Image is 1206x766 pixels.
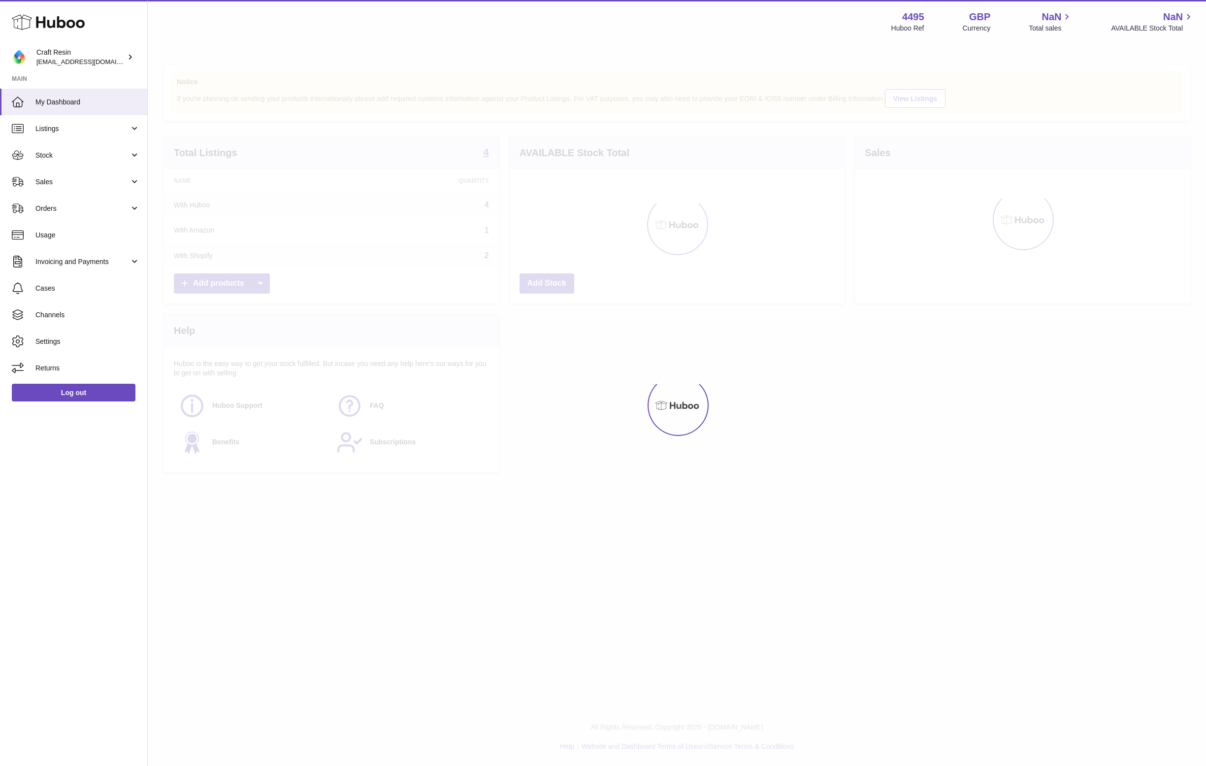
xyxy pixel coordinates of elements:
[1029,10,1073,33] a: NaN Total sales
[35,337,140,346] span: Settings
[35,204,130,213] span: Orders
[963,24,991,33] div: Currency
[35,98,140,107] span: My Dashboard
[35,177,130,187] span: Sales
[12,50,27,65] img: craftresinuk@gmail.com
[35,284,140,293] span: Cases
[12,384,135,401] a: Log out
[1029,24,1073,33] span: Total sales
[35,151,130,160] span: Stock
[35,124,130,133] span: Listings
[35,257,130,266] span: Invoicing and Payments
[969,10,990,24] strong: GBP
[1111,24,1194,33] span: AVAILABLE Stock Total
[1042,10,1061,24] span: NaN
[891,24,924,33] div: Huboo Ref
[36,48,125,67] div: Craft Resin
[35,231,140,240] span: Usage
[35,310,140,320] span: Channels
[1111,10,1194,33] a: NaN AVAILABLE Stock Total
[902,10,924,24] strong: 4495
[36,58,145,66] span: [EMAIL_ADDRESS][DOMAIN_NAME]
[1163,10,1183,24] span: NaN
[35,364,140,373] span: Returns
